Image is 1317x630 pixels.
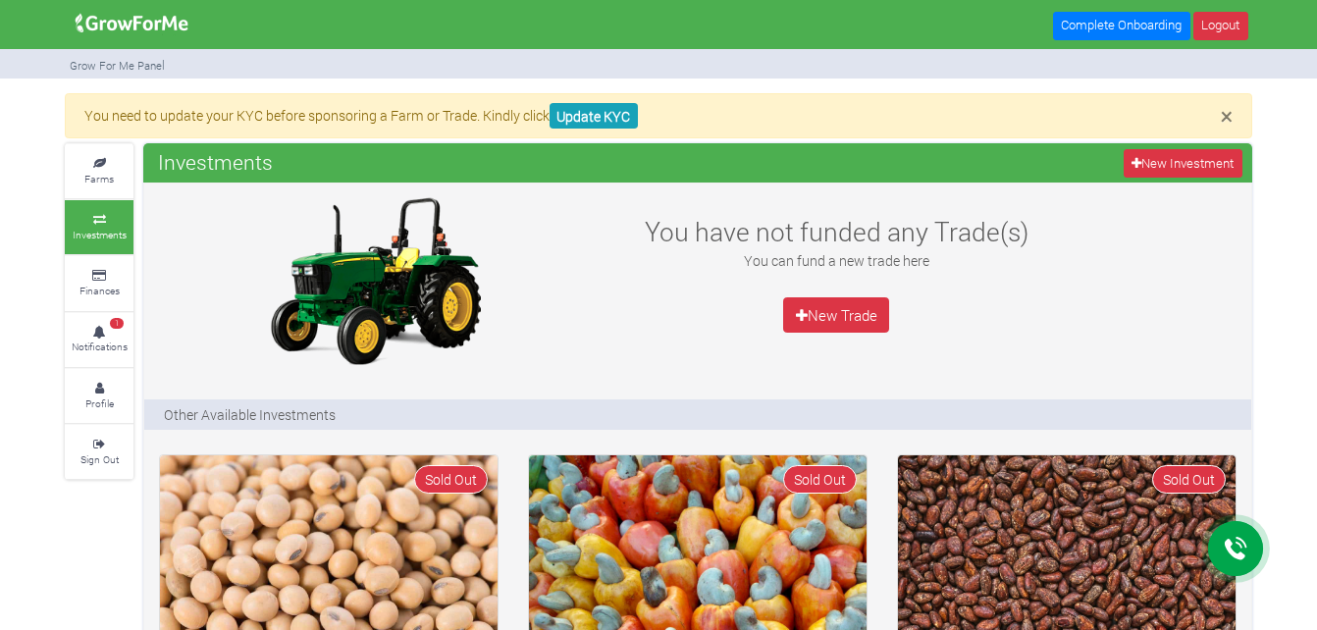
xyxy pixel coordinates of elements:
[1124,149,1242,178] a: New Investment
[85,396,114,410] small: Profile
[153,142,278,182] span: Investments
[65,369,133,423] a: Profile
[1193,12,1248,40] a: Logout
[65,200,133,254] a: Investments
[783,465,857,494] span: Sold Out
[65,425,133,479] a: Sign Out
[414,465,488,494] span: Sold Out
[65,144,133,198] a: Farms
[252,192,498,369] img: growforme image
[783,297,889,333] a: New Trade
[80,452,119,466] small: Sign Out
[1221,105,1233,128] button: Close
[70,58,165,73] small: Grow For Me Panel
[110,318,124,330] span: 1
[65,256,133,310] a: Finances
[623,250,1049,271] p: You can fund a new trade here
[623,216,1049,247] h3: You have not funded any Trade(s)
[79,284,120,297] small: Finances
[72,340,128,353] small: Notifications
[1053,12,1190,40] a: Complete Onboarding
[1221,101,1233,131] span: ×
[73,228,127,241] small: Investments
[69,4,195,43] img: growforme image
[65,313,133,367] a: 1 Notifications
[164,404,336,425] p: Other Available Investments
[84,105,1233,126] p: You need to update your KYC before sponsoring a Farm or Trade. Kindly click
[1152,465,1226,494] span: Sold Out
[84,172,114,185] small: Farms
[550,103,638,130] a: Update KYC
